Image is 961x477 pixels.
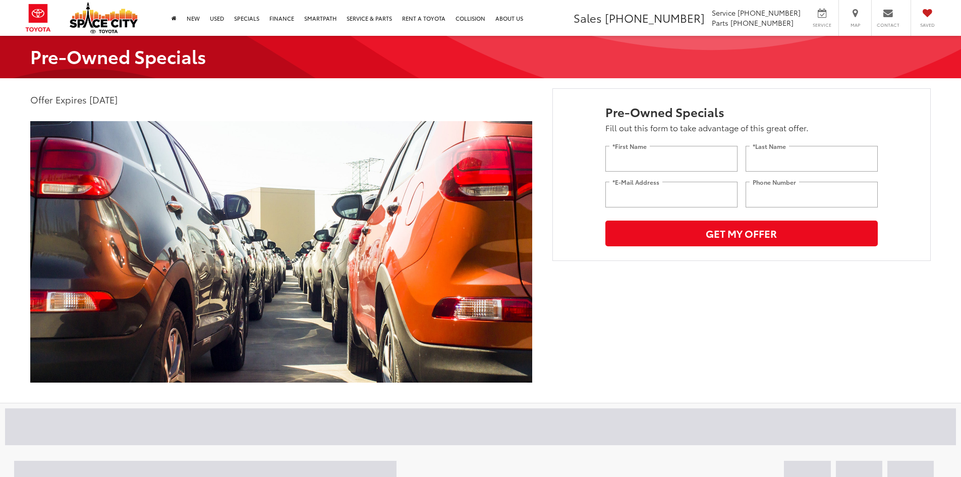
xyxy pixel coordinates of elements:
[750,178,799,185] label: Phone Number
[712,8,736,18] span: Service
[30,93,532,107] p: Offer Expires [DATE]
[738,8,801,18] span: [PHONE_NUMBER]
[605,221,878,246] button: Get My Offer
[916,22,938,28] span: Saved
[574,10,602,26] span: Sales
[70,2,138,33] img: Space City Toyota
[750,142,789,149] label: *Last Name
[605,10,705,26] span: [PHONE_NUMBER]
[30,43,206,69] strong: Pre-Owned Specials
[844,22,866,28] span: Map
[605,105,878,118] h3: Pre-Owned Specials
[811,22,833,28] span: Service
[877,22,899,28] span: Contact
[609,142,650,149] label: *First Name
[609,178,662,185] label: *E-Mail Address
[712,18,728,28] span: Parts
[605,122,878,134] p: Fill out this form to take advantage of this great offer.
[730,18,794,28] span: [PHONE_NUMBER]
